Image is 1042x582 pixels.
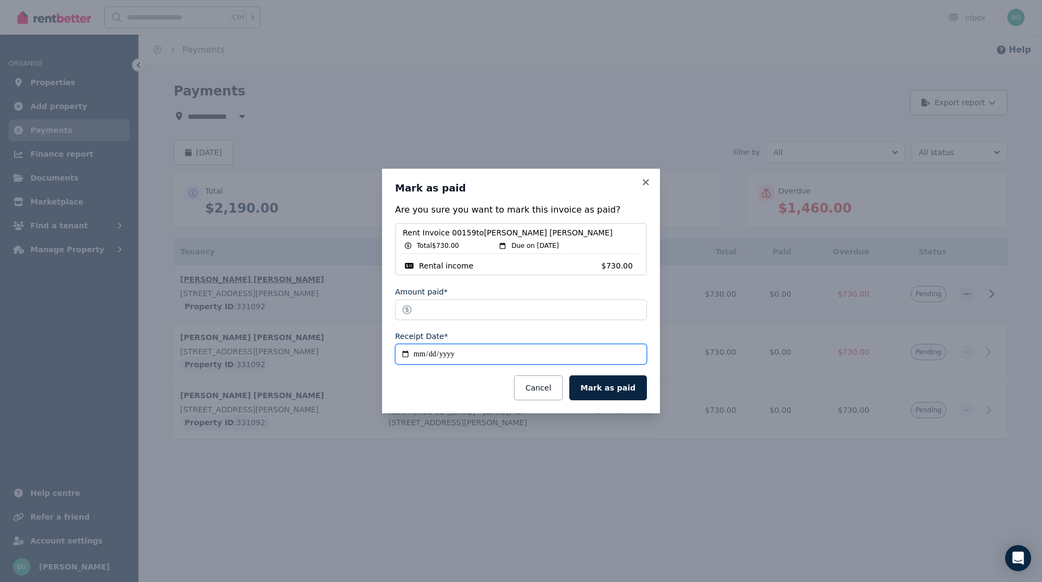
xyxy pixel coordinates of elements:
h3: Mark as paid [395,182,647,195]
p: Are you sure you want to mark this invoice as paid? [395,203,647,216]
button: Cancel [514,375,562,400]
span: Rent Invoice 00159 to [PERSON_NAME] [PERSON_NAME] [403,227,639,238]
button: Mark as paid [569,375,647,400]
label: Amount paid* [395,286,448,297]
span: $730.00 [601,260,639,271]
span: Total $730.00 [417,241,459,250]
label: Receipt Date* [395,331,448,342]
div: Open Intercom Messenger [1005,545,1031,571]
span: Due on [DATE] [511,241,558,250]
span: Rental income [419,260,473,271]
